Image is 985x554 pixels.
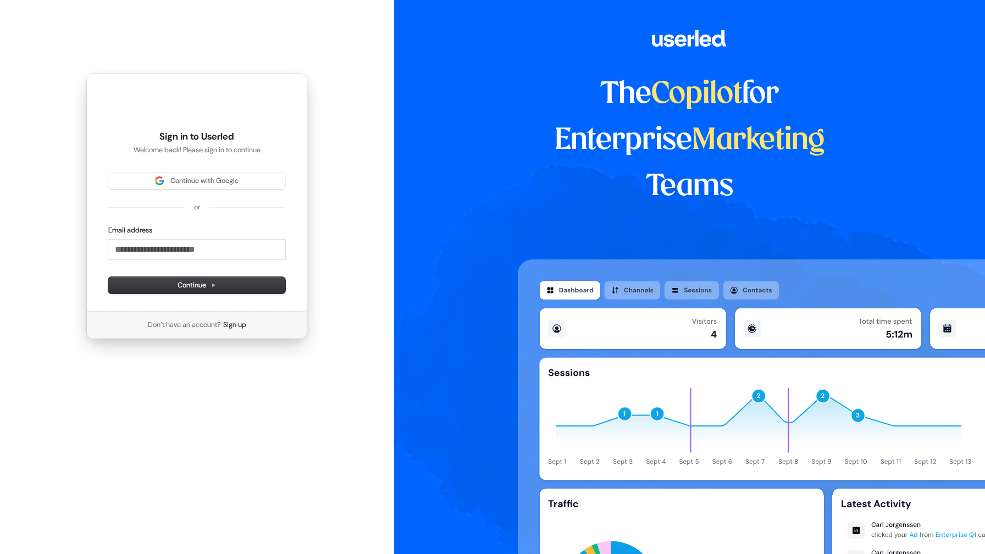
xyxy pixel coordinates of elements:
[148,320,221,330] span: Don’t have an account?
[170,176,239,186] span: Continue with Google
[692,126,825,155] span: Marketing
[518,71,861,210] h1: The for Enterprise Teams
[108,225,152,235] label: Email address
[223,320,246,330] a: Sign up
[651,80,742,109] span: Copilot
[178,280,216,290] span: Continue
[108,145,285,155] p: Welcome back! Please sign in to continue
[194,202,200,212] p: or
[108,130,285,143] h1: Sign in to Userled
[108,277,285,293] button: Continue
[108,173,285,189] button: Sign in with GoogleContinue with Google
[155,176,164,185] img: Sign in with Google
